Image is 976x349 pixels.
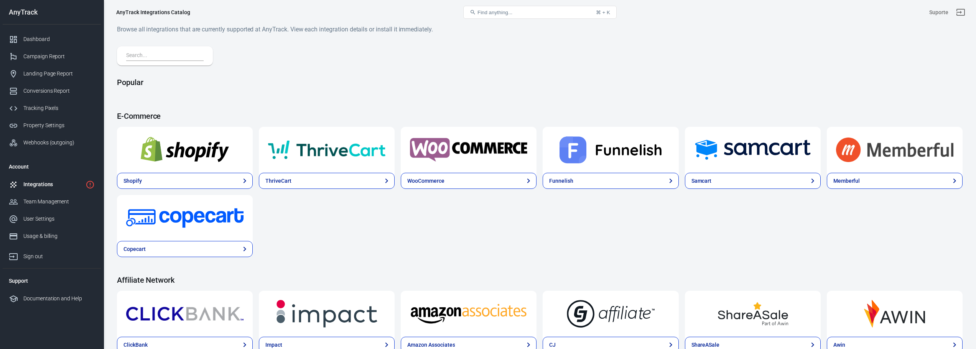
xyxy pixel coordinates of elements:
[410,136,527,164] img: WooCommerce
[549,341,556,349] div: CJ
[259,173,395,189] a: ThriveCart
[3,272,101,290] li: Support
[833,177,860,185] div: Memberful
[3,193,101,210] a: Team Management
[827,173,963,189] a: Memberful
[23,87,95,95] div: Conversions Report
[23,70,95,78] div: Landing Page Report
[401,291,537,337] a: Amazon Associates
[23,104,95,112] div: Tracking Pixels
[123,341,148,349] div: ClickBank
[117,25,963,34] h6: Browse all integrations that are currently supported at AnyTrack. View each integration details o...
[3,100,101,117] a: Tracking Pixels
[126,51,201,61] input: Search...
[827,291,963,337] a: Awin
[259,127,395,173] a: ThriveCart
[259,291,395,337] a: Impact
[685,173,821,189] a: Samcart
[3,31,101,48] a: Dashboard
[929,8,948,16] div: Account id: uSbdFZ7f
[463,6,617,19] button: Find anything...⌘ + K
[477,10,512,15] span: Find anything...
[268,136,385,164] img: ThriveCart
[407,341,455,349] div: Amazon Associates
[543,173,678,189] a: Funnelish
[833,341,845,349] div: Awin
[3,210,101,228] a: User Settings
[552,300,669,328] img: CJ
[265,341,282,349] div: Impact
[268,300,385,328] img: Impact
[691,341,720,349] div: ShareASale
[117,78,963,87] h4: Popular
[3,176,101,193] a: Integrations
[3,228,101,245] a: Usage & billing
[23,215,95,223] div: User Settings
[543,291,678,337] a: CJ
[3,9,101,16] div: AnyTrack
[951,3,970,21] a: Sign out
[3,245,101,265] a: Sign out
[23,295,95,303] div: Documentation and Help
[126,300,244,328] img: ClickBank
[691,177,712,185] div: Samcart
[117,173,253,189] a: Shopify
[117,241,253,257] a: Copecart
[23,139,95,147] div: Webhooks (outgoing)
[117,195,253,241] a: Copecart
[3,134,101,151] a: Webhooks (outgoing)
[3,157,101,176] li: Account
[543,127,678,173] a: Funnelish
[23,198,95,206] div: Team Management
[23,35,95,43] div: Dashboard
[117,111,963,121] h4: E-Commerce
[3,82,101,100] a: Conversions Report
[685,291,821,337] a: ShareASale
[265,177,291,185] div: ThriveCart
[116,8,190,16] div: AnyTrack Integrations Catalog
[410,300,527,328] img: Amazon Associates
[23,52,95,61] div: Campaign Report
[117,291,253,337] a: ClickBank
[126,136,244,164] img: Shopify
[123,245,146,253] div: Copecart
[552,136,669,164] img: Funnelish
[23,180,82,188] div: Integrations
[3,117,101,134] a: Property Settings
[401,173,537,189] a: WooCommerce
[694,136,811,164] img: Samcart
[401,127,537,173] a: WooCommerce
[836,136,953,164] img: Memberful
[549,177,573,185] div: Funnelish
[827,127,963,173] a: Memberful
[117,127,253,173] a: Shopify
[86,180,95,189] svg: 1 networks not verified yet
[123,177,142,185] div: Shopify
[126,204,244,232] img: Copecart
[23,252,95,261] div: Sign out
[836,300,953,328] img: Awin
[685,127,821,173] a: Samcart
[117,275,963,285] h4: Affiliate Network
[3,65,101,82] a: Landing Page Report
[23,232,95,240] div: Usage & billing
[407,177,444,185] div: WooCommerce
[694,300,811,328] img: ShareASale
[23,121,95,129] div: Property Settings
[3,48,101,65] a: Campaign Report
[596,10,610,15] div: ⌘ + K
